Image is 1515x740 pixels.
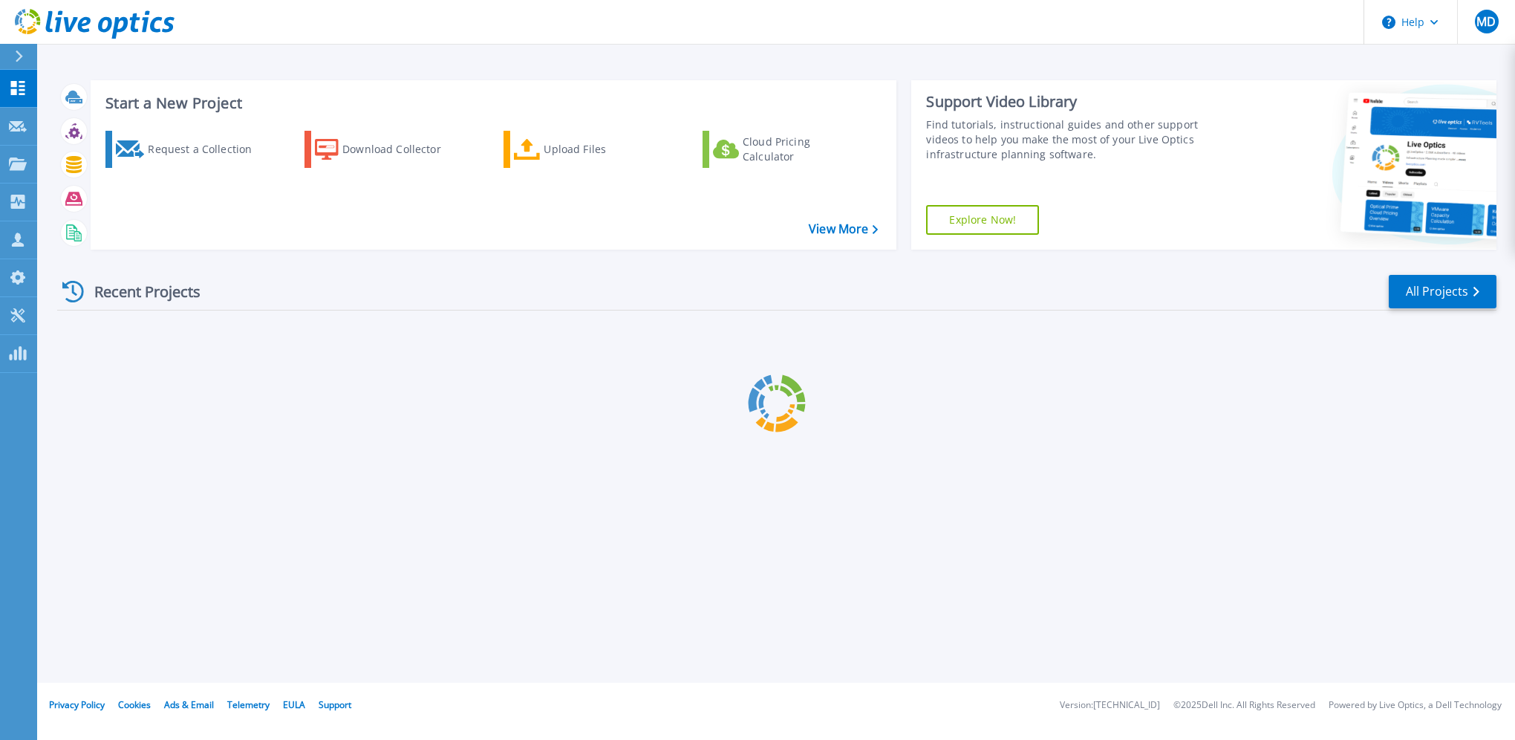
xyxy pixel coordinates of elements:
[304,131,470,168] a: Download Collector
[1329,701,1502,710] li: Powered by Live Optics, a Dell Technology
[283,698,305,711] a: EULA
[319,698,351,711] a: Support
[926,205,1039,235] a: Explore Now!
[809,222,878,236] a: View More
[1389,275,1496,308] a: All Projects
[148,134,267,164] div: Request a Collection
[1476,16,1496,27] span: MD
[743,134,861,164] div: Cloud Pricing Calculator
[105,95,878,111] h3: Start a New Project
[926,92,1225,111] div: Support Video Library
[544,134,662,164] div: Upload Files
[926,117,1225,162] div: Find tutorials, instructional guides and other support videos to help you make the most of your L...
[504,131,669,168] a: Upload Files
[57,273,221,310] div: Recent Projects
[1060,701,1160,710] li: Version: [TECHNICAL_ID]
[342,134,461,164] div: Download Collector
[227,698,270,711] a: Telemetry
[49,698,105,711] a: Privacy Policy
[164,698,214,711] a: Ads & Email
[105,131,271,168] a: Request a Collection
[703,131,868,168] a: Cloud Pricing Calculator
[1173,701,1315,710] li: © 2025 Dell Inc. All Rights Reserved
[118,698,151,711] a: Cookies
